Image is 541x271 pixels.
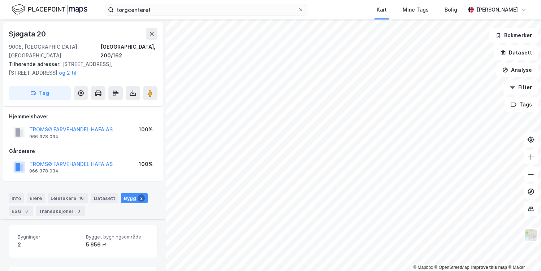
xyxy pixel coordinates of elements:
[139,160,153,169] div: 100%
[23,207,30,215] div: 3
[505,236,541,271] iframe: Chat Widget
[12,3,87,16] img: logo.f888ab2527a4732fd821a326f86c7f29.svg
[18,240,80,249] div: 2
[413,265,433,270] a: Mapbox
[9,193,24,203] div: Info
[86,234,148,240] span: Bygget bygningsområde
[9,86,71,100] button: Tag
[9,147,157,156] div: Gårdeiere
[138,194,145,202] div: 2
[86,240,148,249] div: 5 656 ㎡
[434,265,469,270] a: OpenStreetMap
[445,5,457,14] div: Bolig
[78,194,85,202] div: 16
[36,206,85,216] div: Transaksjoner
[9,112,157,121] div: Hjemmelshaver
[9,61,62,67] span: Tilhørende adresser:
[9,43,100,60] div: 9008, [GEOGRAPHIC_DATA], [GEOGRAPHIC_DATA]
[477,5,518,14] div: [PERSON_NAME]
[9,206,33,216] div: ESG
[29,134,59,140] div: 966 378 034
[48,193,88,203] div: Leietakere
[121,193,148,203] div: Bygg
[75,207,82,215] div: 3
[403,5,429,14] div: Mine Tags
[27,193,45,203] div: Eiere
[471,265,507,270] a: Improve this map
[114,4,298,15] input: Søk på adresse, matrikkel, gårdeiere, leietakere eller personer
[496,63,538,77] button: Analyse
[91,193,118,203] div: Datasett
[100,43,157,60] div: [GEOGRAPHIC_DATA], 200/162
[9,60,152,77] div: [STREET_ADDRESS], [STREET_ADDRESS]
[489,28,538,43] button: Bokmerker
[505,97,538,112] button: Tags
[18,234,80,240] span: Bygninger
[503,80,538,95] button: Filter
[505,236,541,271] div: Kontrollprogram for chat
[29,168,59,174] div: 966 378 034
[377,5,387,14] div: Kart
[9,28,47,40] div: Sjøgata 20
[494,45,538,60] button: Datasett
[139,125,153,134] div: 100%
[524,228,538,242] img: Z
